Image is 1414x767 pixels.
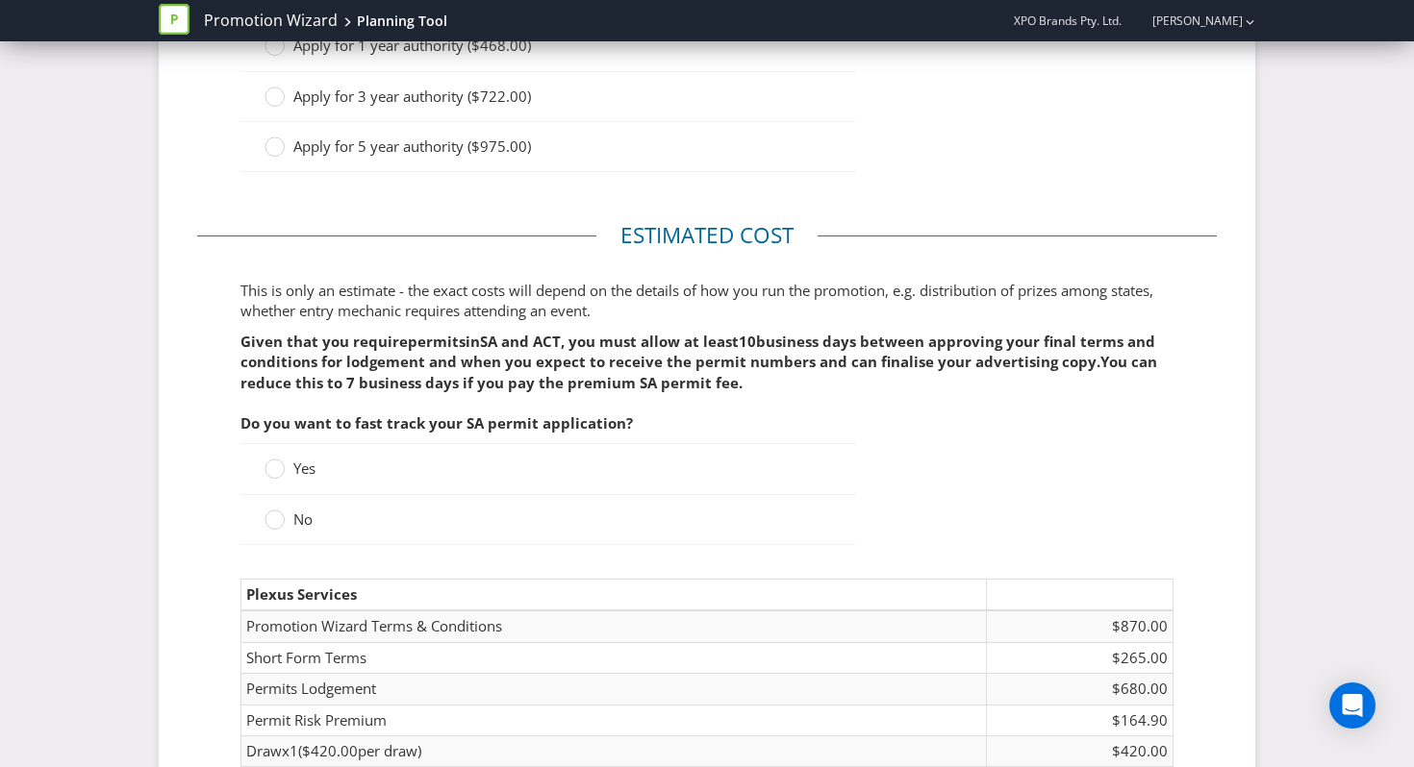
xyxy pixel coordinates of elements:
[241,579,987,610] td: Plexus Services
[240,413,633,433] span: Do you want to fast track your SA permit application?
[298,741,302,760] span: (
[358,741,421,760] span: per draw)
[561,332,739,351] span: , you must allow at least
[1133,12,1243,29] a: [PERSON_NAME]
[987,705,1174,735] td: $164.90
[302,741,358,760] span: $420.00
[290,741,298,760] span: 1
[241,674,987,705] td: Permits Lodgement
[739,332,756,351] span: 10
[466,332,480,351] span: in
[1014,12,1122,29] span: XPO Brands Pty. Ltd.
[282,741,290,760] span: x
[241,705,987,735] td: Permit Risk Premium
[241,642,987,673] td: Short Form Terms
[293,87,531,106] span: Apply for 3 year authority ($722.00)
[357,12,447,31] div: Planning Tool
[240,281,1174,322] p: This is only an estimate - the exact costs will depend on the details of how you run the promotio...
[240,332,1155,371] span: business days between approving your final terms and conditions for lodgement and when you expect...
[293,509,313,529] span: No
[241,610,987,642] td: Promotion Wizard Terms & Conditions
[987,736,1174,767] td: $420.00
[240,352,1157,391] span: You can reduce this to 7 business days if you pay the premium SA permit fee.
[987,642,1174,673] td: $265.00
[987,610,1174,642] td: $870.00
[246,741,282,760] span: Draw
[1329,682,1376,729] div: Open Intercom Messenger
[293,458,316,478] span: Yes
[408,332,466,351] span: permits
[204,10,338,32] a: Promotion Wizard
[987,674,1174,705] td: $680.00
[596,220,818,251] legend: Estimated cost
[293,136,531,156] span: Apply for 5 year authority ($975.00)
[480,332,561,351] span: SA and ACT
[240,332,408,351] span: Given that you require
